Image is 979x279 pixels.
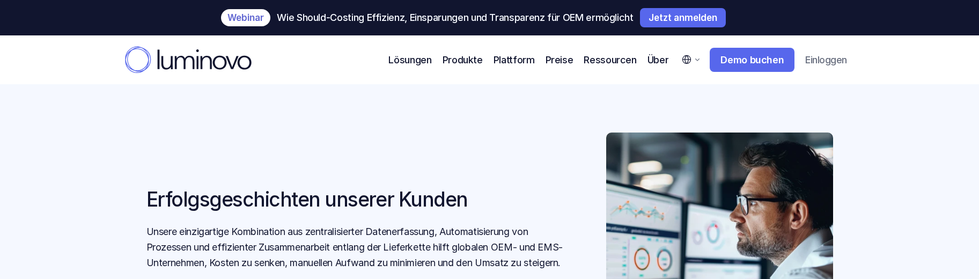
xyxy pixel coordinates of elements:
a: Preise [546,53,573,67]
a: Demo buchen [710,48,794,72]
p: Über [647,53,669,67]
p: Wie Should-Costing Effizienz, Einsparungen und Transparenz für OEM ermöglicht [277,12,633,23]
p: Ressourcen [584,53,636,67]
p: Lösungen [388,53,431,67]
p: Webinar [227,13,264,22]
p: Einloggen [805,54,846,66]
p: Produkte [443,53,483,67]
p: Jetzt anmelden [649,13,717,22]
a: Jetzt anmelden [640,8,726,27]
p: Unsere einzigartige Kombination aus zentralisierter Datenerfassung, Automatisierung von Prozessen... [146,224,572,270]
p: Plattform [494,53,535,67]
h1: Erfolgsgeschichten unserer Kunden [146,188,572,211]
a: Einloggen [798,49,854,71]
p: Demo buchen [720,54,784,66]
